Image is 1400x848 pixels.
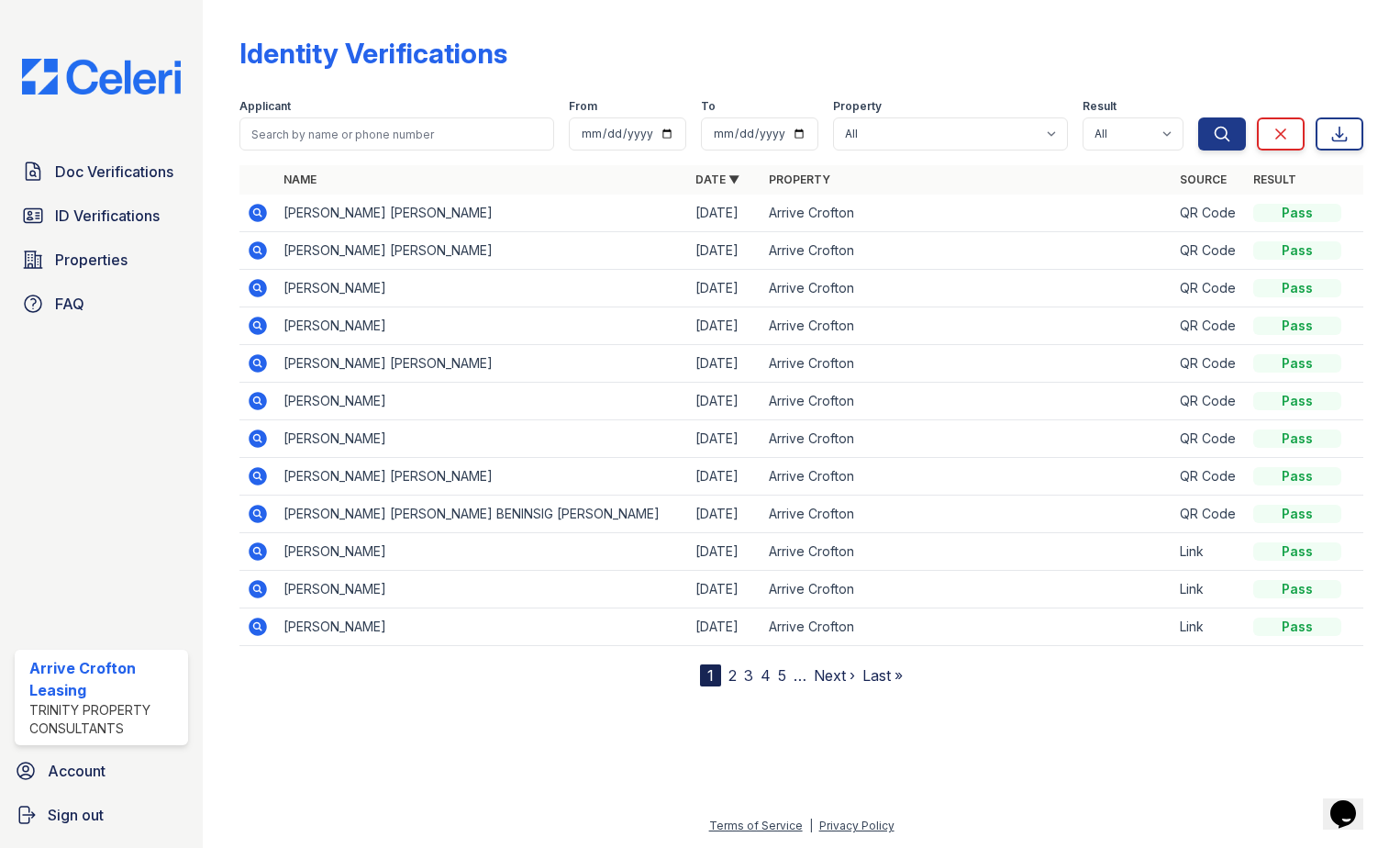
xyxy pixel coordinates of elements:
span: Properties [55,249,128,271]
td: [DATE] [688,345,761,383]
div: 1 [700,664,721,686]
img: CE_Logo_Blue-a8612792a0a2168367f1c8372b55b34899dd931a85d93a1a3d3e32e68fde9ad4.png [7,59,195,95]
td: [PERSON_NAME] [276,571,688,608]
td: Link [1172,533,1246,571]
td: Arrive Crofton [761,608,1173,646]
td: [DATE] [688,270,761,307]
div: Pass [1253,542,1341,561]
td: [PERSON_NAME] [PERSON_NAME] [276,232,688,270]
div: Pass [1253,618,1341,636]
td: QR Code [1172,270,1246,307]
div: Pass [1253,354,1341,373]
td: Arrive Crofton [761,232,1173,270]
td: [DATE] [688,232,761,270]
a: Account [7,753,195,789]
td: Arrive Crofton [761,270,1173,307]
span: Sign out [48,804,104,826]
a: Terms of Service [709,819,803,832]
div: Pass [1253,505,1341,523]
div: Pass [1253,204,1341,222]
div: Pass [1253,279,1341,297]
td: QR Code [1172,345,1246,383]
td: [PERSON_NAME] [PERSON_NAME] BENINSIG [PERSON_NAME] [276,496,688,533]
td: [DATE] [688,383,761,420]
td: QR Code [1172,458,1246,496]
label: Result [1083,99,1117,114]
td: QR Code [1172,420,1246,458]
a: Next › [814,666,855,685]
a: 4 [761,666,771,685]
td: QR Code [1172,496,1246,533]
input: Search by name or phone number [239,117,554,151]
td: Arrive Crofton [761,195,1173,232]
label: Applicant [239,99,291,114]
td: [PERSON_NAME] [276,420,688,458]
td: Arrive Crofton [761,571,1173,608]
span: FAQ [55,293,84,315]
div: Pass [1253,467,1341,485]
td: [DATE] [688,307,761,345]
td: Arrive Crofton [761,458,1173,496]
a: Sign out [7,797,195,833]
div: | [809,819,813,832]
td: [PERSON_NAME] [PERSON_NAME] [276,458,688,496]
td: [DATE] [688,533,761,571]
td: [DATE] [688,571,761,608]
td: [PERSON_NAME] [PERSON_NAME] [276,345,688,383]
td: Link [1172,571,1246,608]
a: ID Verifications [15,197,188,234]
a: Properties [15,241,188,278]
td: Link [1172,608,1246,646]
td: Arrive Crofton [761,420,1173,458]
div: Pass [1253,430,1341,448]
label: Property [833,99,882,114]
td: QR Code [1172,232,1246,270]
a: 5 [778,666,786,685]
a: FAQ [15,285,188,322]
a: Result [1253,173,1296,186]
a: Property [769,173,830,186]
div: Pass [1253,580,1341,598]
div: Pass [1253,241,1341,260]
div: Pass [1253,392,1341,410]
a: 3 [744,666,753,685]
a: 2 [728,666,737,685]
div: Pass [1253,317,1341,335]
span: Account [48,760,106,782]
div: Identity Verifications [239,37,507,70]
div: Arrive Crofton Leasing [29,657,181,701]
td: Arrive Crofton [761,496,1173,533]
td: [DATE] [688,195,761,232]
td: [DATE] [688,458,761,496]
td: QR Code [1172,195,1246,232]
td: Arrive Crofton [761,383,1173,420]
a: Date ▼ [695,173,739,186]
td: QR Code [1172,307,1246,345]
td: [PERSON_NAME] [PERSON_NAME] [276,195,688,232]
td: QR Code [1172,383,1246,420]
td: [PERSON_NAME] [276,307,688,345]
td: [PERSON_NAME] [276,270,688,307]
td: [DATE] [688,496,761,533]
td: [DATE] [688,420,761,458]
td: [DATE] [688,608,761,646]
td: [PERSON_NAME] [276,383,688,420]
td: Arrive Crofton [761,533,1173,571]
a: Privacy Policy [819,819,894,832]
td: [PERSON_NAME] [276,608,688,646]
label: To [701,99,716,114]
td: Arrive Crofton [761,345,1173,383]
label: From [569,99,597,114]
span: ID Verifications [55,205,160,227]
span: Doc Verifications [55,161,173,183]
td: Arrive Crofton [761,307,1173,345]
div: Trinity Property Consultants [29,701,181,738]
a: Name [283,173,317,186]
a: Doc Verifications [15,153,188,190]
iframe: chat widget [1323,775,1382,830]
span: … [794,664,806,686]
a: Source [1180,173,1227,186]
a: Last » [862,666,903,685]
td: [PERSON_NAME] [276,533,688,571]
